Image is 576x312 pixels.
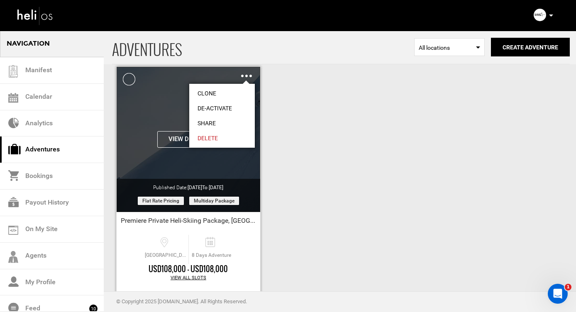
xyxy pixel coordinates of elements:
[491,38,570,56] button: Create Adventure
[143,252,188,259] span: [GEOGRAPHIC_DATA][PERSON_NAME], [GEOGRAPHIC_DATA]
[8,226,18,235] img: on_my_site.svg
[189,252,234,259] span: 8 Days Adventure
[117,179,260,191] div: Published Date:
[188,185,223,190] span: [DATE]
[7,65,20,78] img: guest-list.svg
[117,264,260,275] div: USD108,000 - USD108,000
[189,101,255,116] a: De-Activate
[419,44,480,52] span: All locations
[189,86,255,101] a: Clone
[17,5,54,27] img: heli-logo
[548,284,568,304] iframe: Intercom live chat
[8,93,18,103] img: calendar.svg
[112,30,414,64] span: ADVENTURES
[189,197,239,205] span: Multiday package
[117,216,260,229] div: Premiere Private Heli-Skiing Package, [GEOGRAPHIC_DATA], [US_STATE]
[8,251,18,263] img: agents-icon.svg
[414,38,485,56] span: Select box activate
[534,9,546,21] img: 2fc09df56263535bfffc428f72fcd4c8.png
[189,131,255,146] a: Delete
[241,75,252,77] img: images
[189,116,255,131] a: Share
[202,185,223,190] span: to [DATE]
[565,284,571,290] span: 1
[157,131,220,148] button: View Details
[117,275,260,281] div: View All Slots
[138,197,184,205] span: Flat Rate Pricing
